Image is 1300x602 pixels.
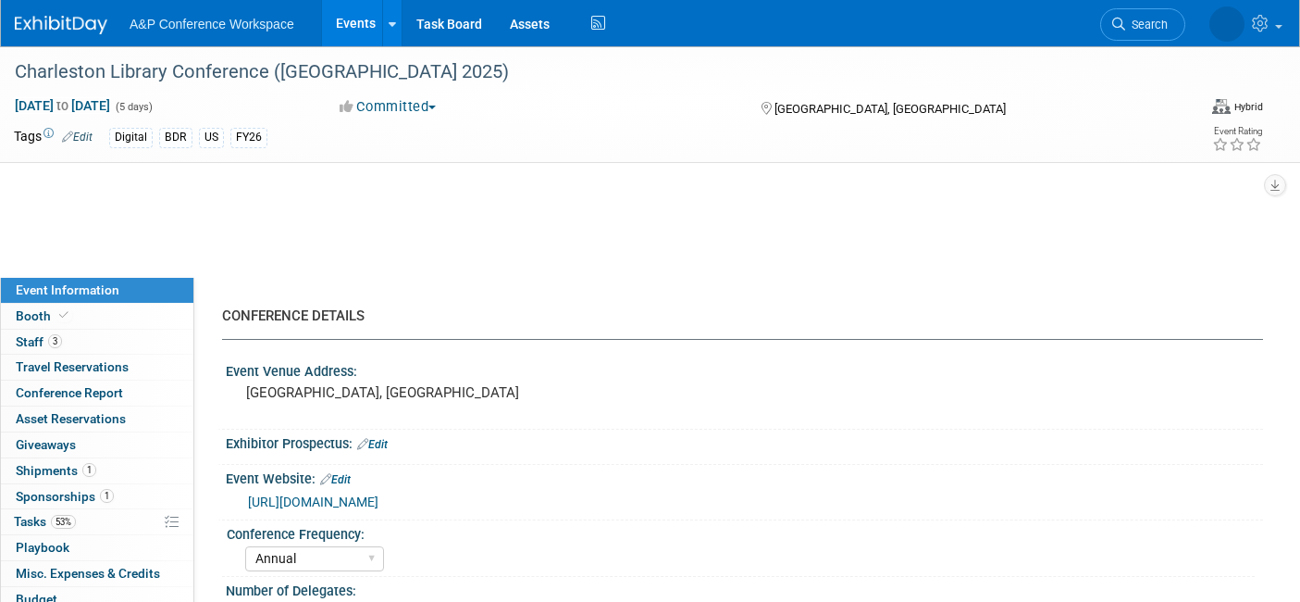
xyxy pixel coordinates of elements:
span: Playbook [16,540,69,555]
span: 1 [100,489,114,503]
div: Exhibitor Prospectus: [226,430,1263,454]
div: Event Website: [226,465,1263,489]
a: Staff3 [1,330,193,355]
a: [URL][DOMAIN_NAME] [248,495,378,509]
img: Anne Weston [1209,6,1244,42]
a: Search [1100,8,1185,41]
div: Conference Frequency: [227,520,1255,544]
span: Travel Reservations [16,359,129,374]
div: Number of Delegates: [226,577,1263,600]
a: Sponsorships1 [1,484,193,509]
span: Giveaways [16,437,76,452]
div: Event Format [1078,96,1263,124]
span: 53% [51,515,76,529]
div: CONFERENCE DETAILS [222,307,1249,326]
a: Edit [357,438,388,451]
span: Event Information [16,282,119,297]
a: Tasks53% [1,509,193,534]
span: A&P Conference Workspace [130,17,294,31]
div: Charleston Library Conference ([GEOGRAPHIC_DATA] 2025) [8,56,1157,89]
div: US [199,128,224,147]
span: 3 [48,334,62,348]
a: Shipments1 [1,458,193,483]
span: [DATE] [DATE] [14,97,111,114]
div: Event Rating [1212,127,1262,136]
span: Tasks [14,514,76,529]
a: Edit [320,473,351,486]
a: Giveaways [1,433,193,458]
span: Misc. Expenses & Credits [16,566,160,581]
a: Booth [1,304,193,329]
span: [GEOGRAPHIC_DATA], [GEOGRAPHIC_DATA] [774,102,1006,116]
a: Conference Report [1,381,193,406]
div: Event Format [1212,96,1263,115]
a: Asset Reservations [1,407,193,432]
div: Hybrid [1233,100,1263,114]
a: Misc. Expenses & Credits [1,561,193,586]
div: Event Venue Address: [226,357,1263,381]
a: Travel Reservations [1,355,193,380]
div: FY26 [230,128,267,147]
span: Conference Report [16,385,123,400]
span: 1 [82,463,96,477]
span: to [54,98,71,113]
a: Event Information [1,278,193,303]
span: Booth [16,308,72,323]
pre: [GEOGRAPHIC_DATA], [GEOGRAPHIC_DATA] [246,384,638,401]
button: Committed [333,97,443,117]
a: Playbook [1,535,193,560]
span: (5 days) [114,101,153,113]
div: BDR [159,128,192,147]
span: Shipments [16,463,96,478]
span: Staff [16,334,62,349]
td: Tags [14,127,93,148]
a: Edit [62,131,93,144]
div: Digital [109,128,153,147]
img: ExhibitDay [15,16,107,34]
span: Search [1125,18,1168,31]
img: Format-Hybrid.png [1212,99,1231,114]
span: Asset Reservations [16,411,126,426]
i: Booth reservation complete [59,310,68,320]
span: Sponsorships [16,489,114,504]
